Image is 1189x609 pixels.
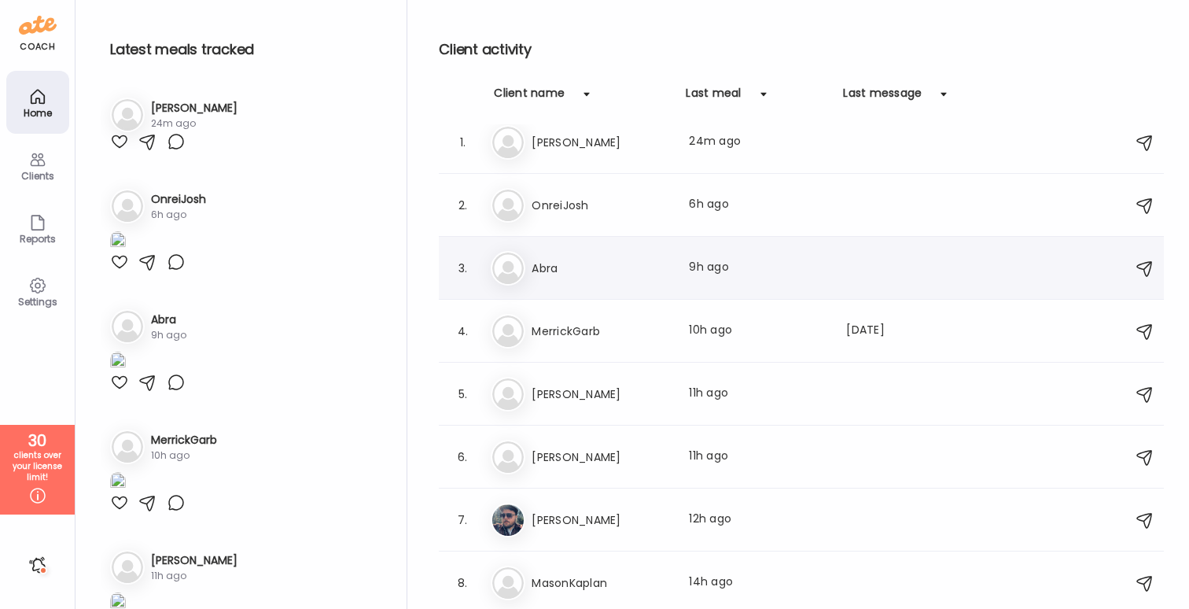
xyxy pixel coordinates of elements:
[494,85,565,110] div: Client name
[532,511,670,530] h3: [PERSON_NAME]
[492,378,524,410] img: bg-avatar-default.svg
[20,40,55,54] div: coach
[532,448,670,467] h3: [PERSON_NAME]
[110,38,381,61] h2: Latest meals tracked
[689,511,827,530] div: 12h ago
[6,431,69,450] div: 30
[453,511,472,530] div: 7.
[110,472,126,493] img: images%2FuClcIKOTnDcnFkO6MYeCD7EVc453%2F4jEjvPgGAR3kdGB7YoZc%2FdRnhUudAhofMEwTiaV7C_1080
[689,259,827,278] div: 9h ago
[453,133,472,152] div: 1.
[439,38,1164,61] h2: Client activity
[112,99,143,131] img: bg-avatar-default.svg
[110,231,126,253] img: images%2FeDgheL693xQsOl7Jq1viQBPCbfq1%2FblI5zx0e3FdtPNi9bvxc%2FM7PJ7Fop23AuWsTwUdnz_1080
[492,190,524,221] img: bg-avatar-default.svg
[532,385,670,404] h3: [PERSON_NAME]
[453,322,472,341] div: 4.
[453,385,472,404] div: 5.
[151,312,186,328] h3: Abra
[151,116,237,131] div: 24m ago
[689,574,827,592] div: 14h ago
[689,385,827,404] div: 11h ago
[689,322,827,341] div: 10h ago
[151,208,206,222] div: 6h ago
[689,133,827,152] div: 24m ago
[19,13,57,38] img: ate
[112,311,143,342] img: bg-avatar-default.svg
[453,259,472,278] div: 3.
[110,352,126,373] img: images%2Fw52rO0rltTO3dTMkIwpKaV4OyAr1%2Fn87YwOh39WFue1tp8Zdy%2FVYtYsFOVGyd6qoIrgqmc_1080
[9,297,66,307] div: Settings
[453,196,472,215] div: 2.
[689,196,827,215] div: 6h ago
[532,259,670,278] h3: Abra
[151,432,217,448] h3: MerrickGarb
[112,190,143,222] img: bg-avatar-default.svg
[686,85,741,110] div: Last meal
[453,574,472,592] div: 8.
[532,196,670,215] h3: OnreiJosh
[112,552,143,583] img: bg-avatar-default.svg
[151,328,186,342] div: 9h ago
[6,450,69,483] div: clients over your license limit!
[492,253,524,284] img: bg-avatar-default.svg
[151,552,237,569] h3: [PERSON_NAME]
[689,448,827,467] div: 11h ago
[532,322,670,341] h3: MerrickGarb
[532,574,670,592] h3: MasonKaplan
[846,322,907,341] div: [DATE]
[492,316,524,347] img: bg-avatar-default.svg
[492,567,524,599] img: bg-avatar-default.svg
[9,171,66,181] div: Clients
[453,448,472,467] div: 6.
[151,448,217,463] div: 10h ago
[532,133,670,152] h3: [PERSON_NAME]
[843,85,922,110] div: Last message
[492,504,524,536] img: avatars%2FqfN6MOReJKbUSuDM5i6AZ6bwkYH2
[9,234,66,244] div: Reports
[9,108,66,118] div: Home
[151,191,206,208] h3: OnreiJosh
[151,100,237,116] h3: [PERSON_NAME]
[492,441,524,473] img: bg-avatar-default.svg
[492,127,524,158] img: bg-avatar-default.svg
[151,569,237,583] div: 11h ago
[112,431,143,463] img: bg-avatar-default.svg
